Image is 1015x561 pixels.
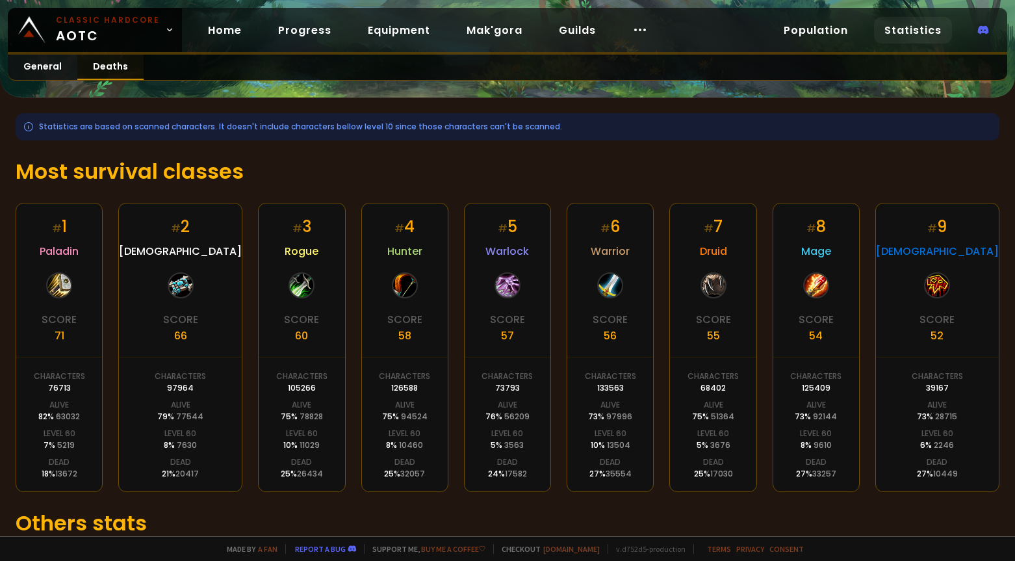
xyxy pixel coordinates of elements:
div: Characters [912,371,963,382]
div: 8 [806,215,826,238]
span: 78828 [300,411,323,422]
div: 6 % [920,439,954,451]
div: Level 60 [389,428,420,439]
div: 18 % [42,468,77,480]
span: 28715 [935,411,957,422]
div: 52 [931,328,944,344]
div: 8 % [801,439,832,451]
span: 92144 [813,411,837,422]
div: 27 % [917,468,958,480]
small: # [171,221,181,236]
a: Home [198,17,252,44]
span: 7630 [177,439,197,450]
div: Score [284,311,319,328]
a: Buy me a coffee [421,544,485,554]
div: Level 60 [44,428,75,439]
a: [DOMAIN_NAME] [543,544,600,554]
div: 3 [292,215,311,238]
div: 73 % [795,411,837,423]
div: 8 % [164,439,197,451]
span: 17030 [710,468,733,479]
div: 21 % [162,468,199,480]
div: 24 % [488,468,527,480]
small: Classic Hardcore [56,14,160,26]
a: a fan [258,544,277,554]
div: Score [919,311,955,328]
div: Score [799,311,834,328]
span: 20417 [175,468,199,479]
div: 133563 [597,382,624,394]
div: 71 [55,328,64,344]
a: Privacy [736,544,764,554]
a: General [8,55,77,80]
div: Characters [790,371,842,382]
div: 79 % [157,411,203,423]
div: 27 % [589,468,632,480]
div: 5 [498,215,517,238]
span: 17582 [505,468,527,479]
div: Score [163,311,198,328]
span: Hunter [387,243,422,259]
a: Mak'gora [456,17,533,44]
div: 2 [171,215,190,238]
div: 125409 [802,382,830,394]
span: 3563 [504,439,524,450]
div: Characters [585,371,636,382]
div: Characters [482,371,533,382]
div: Alive [704,399,723,411]
div: Dead [600,456,621,468]
div: 39167 [926,382,949,394]
div: 4 [394,215,415,238]
div: Alive [292,399,311,411]
div: Level 60 [697,428,729,439]
div: 25 % [694,468,733,480]
div: 97964 [167,382,194,394]
span: 5219 [57,439,75,450]
span: v. d752d5 - production [608,544,686,554]
span: 10460 [399,439,423,450]
div: 6 [600,215,620,238]
a: Equipment [357,17,441,44]
small: # [704,221,713,236]
div: Characters [34,371,85,382]
div: Characters [155,371,206,382]
div: 76 % [485,411,530,423]
span: Warlock [485,243,529,259]
small: # [292,221,302,236]
span: 63032 [56,411,80,422]
div: Dead [497,456,518,468]
span: 94524 [401,411,428,422]
div: Characters [687,371,739,382]
div: 73 % [917,411,957,423]
div: 126588 [391,382,418,394]
div: Statistics are based on scanned characters. It doesn't include characters bellow level 10 since t... [16,113,999,140]
span: 3676 [710,439,730,450]
div: Score [490,311,525,328]
div: 105266 [288,382,316,394]
span: Support me, [364,544,485,554]
div: Characters [379,371,430,382]
div: Level 60 [164,428,196,439]
div: 75 % [382,411,428,423]
div: Score [387,311,422,328]
div: Alive [927,399,947,411]
div: Level 60 [491,428,523,439]
div: 27 % [796,468,836,480]
span: 32057 [400,468,425,479]
span: 10449 [933,468,958,479]
div: 60 [295,328,308,344]
div: 75 % [692,411,734,423]
div: Dead [170,456,191,468]
span: Warrior [591,243,630,259]
div: 55 [707,328,720,344]
div: Level 60 [921,428,953,439]
a: Deaths [77,55,144,80]
div: 68402 [700,382,726,394]
span: 2246 [934,439,954,450]
div: Alive [49,399,69,411]
span: Mage [801,243,831,259]
div: 54 [809,328,823,344]
a: Terms [707,544,731,554]
span: Paladin [40,243,79,259]
div: Alive [806,399,826,411]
